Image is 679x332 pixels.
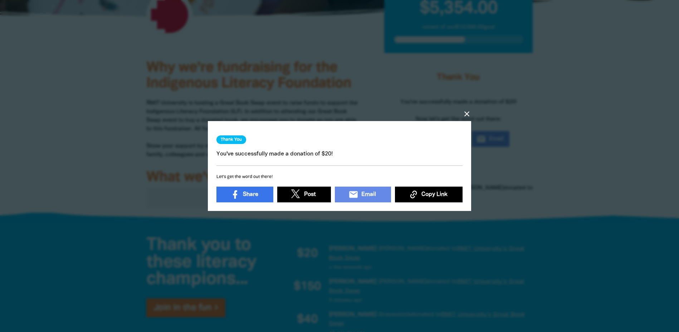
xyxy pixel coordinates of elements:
[216,173,463,181] h6: Let's get the word out there!
[395,187,463,202] button: Copy Link
[216,135,246,144] h3: Thank You
[361,190,376,199] span: Email
[304,190,316,199] span: Post
[216,187,273,202] a: Share
[277,187,331,202] a: Post
[463,110,471,118] button: close
[243,190,258,199] span: Share
[348,189,358,199] i: email
[421,190,448,199] span: Copy Link
[216,150,463,158] p: You've successfully made a donation of $20!
[335,187,391,202] a: emailEmail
